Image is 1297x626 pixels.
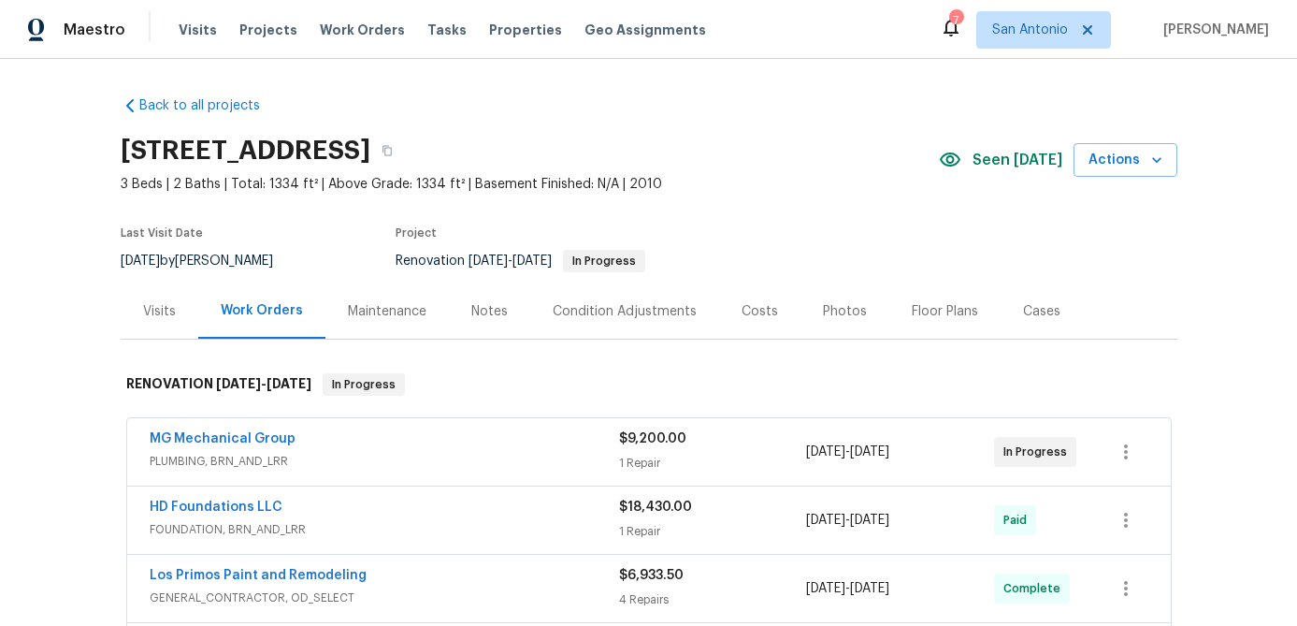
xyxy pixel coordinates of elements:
a: Back to all projects [121,96,300,115]
span: [DATE] [850,514,889,527]
span: [DATE] [216,377,261,390]
span: - [806,579,889,598]
a: HD Foundations LLC [150,501,282,514]
span: Paid [1003,511,1034,530]
div: Condition Adjustments [553,302,697,321]
span: Seen [DATE] [973,151,1062,169]
span: [DATE] [806,514,845,527]
span: [PERSON_NAME] [1156,21,1269,39]
span: Last Visit Date [121,227,203,239]
span: FOUNDATION, BRN_AND_LRR [150,520,619,539]
div: Maintenance [348,302,426,321]
span: In Progress [1003,443,1074,461]
span: [DATE] [806,582,845,595]
div: RENOVATION [DATE]-[DATE]In Progress [121,355,1177,415]
span: GENERAL_CONTRACTOR, OD_SELECT [150,589,619,607]
span: Renovation [396,255,645,268]
div: Photos [823,302,867,321]
span: In Progress [565,255,643,267]
span: $9,200.00 [619,432,686,445]
div: Visits [143,302,176,321]
span: Properties [489,21,562,39]
div: 4 Repairs [619,590,807,609]
span: Complete [1003,579,1068,598]
button: Copy Address [370,134,404,167]
span: Geo Assignments [584,21,706,39]
span: [DATE] [850,445,889,459]
span: [DATE] [468,255,508,268]
div: 7 [949,11,962,30]
span: $6,933.50 [619,569,684,582]
a: Los Primos Paint and Remodeling [150,569,367,582]
span: PLUMBING, BRN_AND_LRR [150,452,619,471]
div: Work Orders [221,301,303,320]
span: Tasks [427,23,467,36]
span: - [806,511,889,530]
div: Cases [1023,302,1060,321]
span: [DATE] [850,582,889,595]
span: Maestro [64,21,125,39]
span: Visits [179,21,217,39]
span: Actions [1088,149,1162,172]
span: Projects [239,21,297,39]
span: - [216,377,311,390]
span: - [468,255,552,268]
span: [DATE] [806,445,845,459]
div: 1 Repair [619,522,807,541]
span: - [806,443,889,461]
div: Costs [742,302,778,321]
div: 1 Repair [619,454,807,473]
span: [DATE] [267,377,311,390]
span: In Progress [324,375,403,394]
span: [DATE] [121,255,160,268]
div: by [PERSON_NAME] [121,250,295,272]
div: Floor Plans [912,302,978,321]
span: Work Orders [320,21,405,39]
h2: [STREET_ADDRESS] [121,141,370,160]
button: Actions [1074,143,1177,178]
h6: RENOVATION [126,373,311,396]
span: [DATE] [512,255,552,268]
div: Notes [471,302,508,321]
a: MG Mechanical Group [150,432,295,445]
span: San Antonio [992,21,1068,39]
span: 3 Beds | 2 Baths | Total: 1334 ft² | Above Grade: 1334 ft² | Basement Finished: N/A | 2010 [121,175,939,194]
span: $18,430.00 [619,501,692,514]
span: Project [396,227,437,239]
